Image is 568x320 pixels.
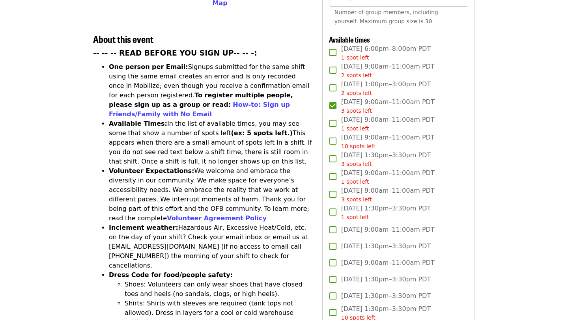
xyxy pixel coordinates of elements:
[341,62,435,80] span: [DATE] 9:00am–11:00am PDT
[329,34,370,45] span: Available times
[109,101,290,118] a: How-to: Sign up Friends/Family with No Email
[341,151,431,168] span: [DATE] 1:30pm–3:30pm PDT
[341,90,372,96] span: 2 spots left
[341,44,431,62] span: [DATE] 6:00pm–8:00pm PDT
[109,166,313,223] li: We welcome and embrace the diversity in our community. We make space for everyone’s accessibility...
[341,161,372,167] span: 3 spots left
[341,54,369,61] span: 1 spot left
[231,129,292,137] strong: (ex: 5 spots left.)
[125,280,313,299] li: Shoes: Volunteers can only wear shoes that have closed toes and heels (no sandals, clogs, or high...
[341,204,431,221] span: [DATE] 1:30pm–3:30pm PDT
[341,115,435,133] span: [DATE] 9:00am–11:00am PDT
[93,32,153,46] span: About this event
[341,97,435,115] span: [DATE] 9:00am–11:00am PDT
[341,179,369,185] span: 1 spot left
[341,258,435,268] span: [DATE] 9:00am–11:00am PDT
[109,63,188,71] strong: One person per Email:
[109,62,313,119] li: Signups submitted for the same shift using the same email creates an error and is only recorded o...
[109,91,293,108] strong: To register multiple people, please sign up as a group or read:
[109,223,313,270] li: Hazardous Air, Excessive Heat/Cold, etc. on the day of your shift? Check your email inbox or emai...
[109,120,167,127] strong: Available Times:
[341,242,431,251] span: [DATE] 1:30pm–3:30pm PDT
[341,108,372,114] span: 3 spots left
[341,214,369,220] span: 1 spot left
[341,225,435,234] span: [DATE] 9:00am–11:00am PDT
[93,49,257,57] strong: -- -- -- READ BEFORE YOU SIGN UP-- -- -:
[109,119,313,166] li: In the list of available times, you may see some that show a number of spots left This appears wh...
[341,275,431,284] span: [DATE] 1:30pm–3:30pm PDT
[341,143,376,149] span: 10 spots left
[341,291,431,301] span: [DATE] 1:30pm–3:30pm PDT
[109,271,233,279] strong: Dress Code for food/people safety:
[109,167,194,175] strong: Volunteer Expectations:
[341,133,435,151] span: [DATE] 9:00am–11:00am PDT
[341,168,435,186] span: [DATE] 9:00am–11:00am PDT
[341,72,372,78] span: 2 spots left
[341,125,369,132] span: 1 spot left
[109,224,178,231] strong: Inclement weather:
[341,196,372,203] span: 3 spots left
[341,186,435,204] span: [DATE] 9:00am–11:00am PDT
[167,214,267,222] a: Volunteer Agreement Policy
[341,80,431,97] span: [DATE] 1:00pm–3:00pm PDT
[334,9,438,24] span: Number of group members, including yourself. Maximum group size is 30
